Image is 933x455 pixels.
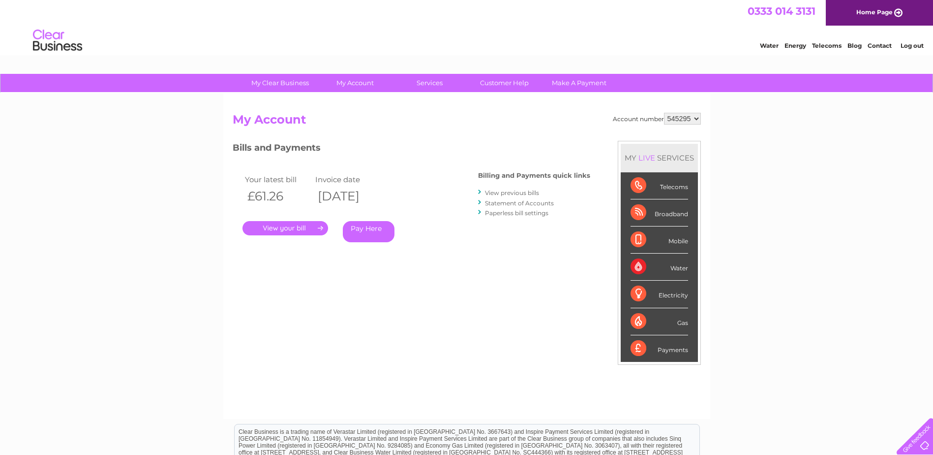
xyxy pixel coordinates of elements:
[539,74,620,92] a: Make A Payment
[631,172,688,199] div: Telecoms
[485,199,554,207] a: Statement of Accounts
[240,74,321,92] a: My Clear Business
[242,186,313,206] th: £61.26
[760,42,779,49] a: Water
[847,42,862,49] a: Blog
[389,74,470,92] a: Services
[631,281,688,308] div: Electricity
[812,42,842,49] a: Telecoms
[32,26,83,56] img: logo.png
[343,221,394,242] a: Pay Here
[242,173,313,186] td: Your latest bill
[313,173,384,186] td: Invoice date
[631,227,688,254] div: Mobile
[235,5,699,48] div: Clear Business is a trading name of Verastar Limited (registered in [GEOGRAPHIC_DATA] No. 3667643...
[631,335,688,362] div: Payments
[901,42,924,49] a: Log out
[868,42,892,49] a: Contact
[485,209,548,217] a: Paperless bill settings
[631,199,688,227] div: Broadband
[314,74,395,92] a: My Account
[242,221,328,235] a: .
[478,172,590,179] h4: Billing and Payments quick links
[748,5,815,17] a: 0333 014 3131
[313,186,384,206] th: [DATE]
[613,113,701,125] div: Account number
[233,141,590,158] h3: Bills and Payments
[631,254,688,281] div: Water
[233,113,701,131] h2: My Account
[621,144,698,172] div: MY SERVICES
[464,74,545,92] a: Customer Help
[485,189,539,196] a: View previous bills
[631,308,688,335] div: Gas
[636,153,657,162] div: LIVE
[784,42,806,49] a: Energy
